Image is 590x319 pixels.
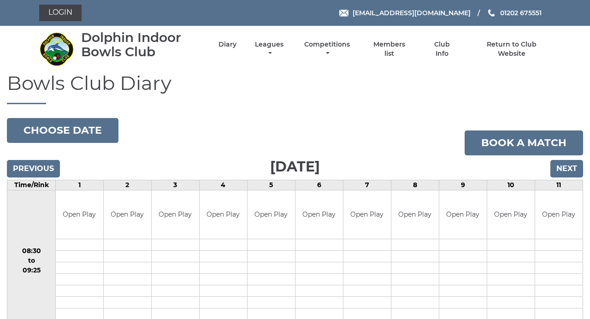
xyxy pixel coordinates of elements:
[81,30,202,59] div: Dolphin Indoor Bowls Club
[500,9,542,17] span: 01202 675551
[550,160,583,177] input: Next
[535,190,583,239] td: Open Play
[152,190,199,239] td: Open Play
[56,180,104,190] td: 1
[487,190,535,239] td: Open Play
[488,9,495,17] img: Phone us
[295,190,343,239] td: Open Play
[473,40,551,58] a: Return to Club Website
[7,180,56,190] td: Time/Rink
[535,180,583,190] td: 11
[302,40,352,58] a: Competitions
[253,40,286,58] a: Leagues
[247,180,295,190] td: 5
[368,40,411,58] a: Members list
[343,180,391,190] td: 7
[465,130,583,155] a: Book a match
[295,180,343,190] td: 6
[7,72,583,104] h1: Bowls Club Diary
[339,10,348,17] img: Email
[104,190,151,239] td: Open Play
[248,190,295,239] td: Open Play
[439,180,487,190] td: 9
[200,190,247,239] td: Open Play
[7,118,118,143] button: Choose date
[56,190,103,239] td: Open Play
[151,180,199,190] td: 3
[7,160,60,177] input: Previous
[199,180,247,190] td: 4
[39,32,74,66] img: Dolphin Indoor Bowls Club
[487,180,535,190] td: 10
[487,8,542,18] a: Phone us 01202 675551
[353,9,471,17] span: [EMAIL_ADDRESS][DOMAIN_NAME]
[391,190,439,239] td: Open Play
[39,5,82,21] a: Login
[391,180,439,190] td: 8
[218,40,236,49] a: Diary
[439,190,487,239] td: Open Play
[103,180,151,190] td: 2
[427,40,457,58] a: Club Info
[339,8,471,18] a: Email [EMAIL_ADDRESS][DOMAIN_NAME]
[343,190,391,239] td: Open Play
